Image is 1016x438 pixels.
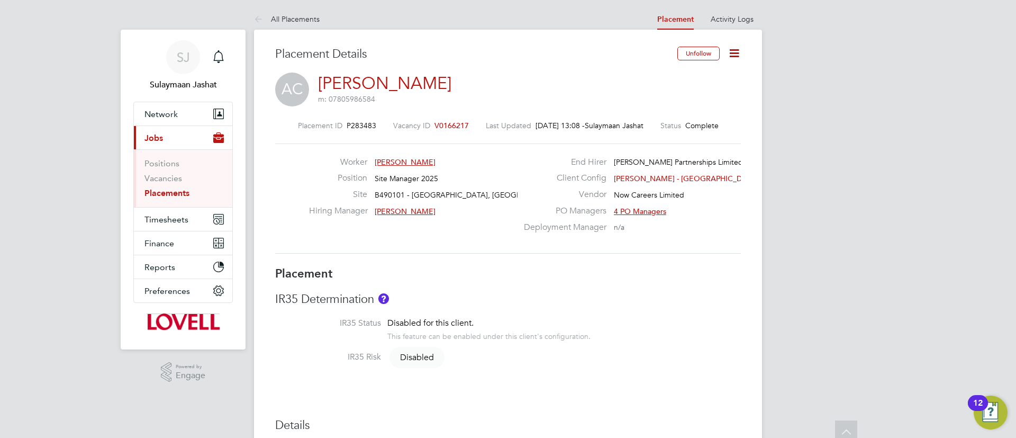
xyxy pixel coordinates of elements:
[387,318,474,328] span: Disabled for this client.
[486,121,531,130] label: Last Updated
[134,231,232,255] button: Finance
[585,121,643,130] span: Sulaymaan Jashat
[134,149,232,207] div: Jobs
[161,362,206,382] a: Powered byEngage
[144,109,178,119] span: Network
[614,207,666,216] span: 4 PO Managers
[677,47,720,60] button: Unfollow
[144,133,163,143] span: Jobs
[134,126,232,149] button: Jobs
[309,157,367,168] label: Worker
[144,173,182,183] a: Vacancies
[254,14,320,24] a: All Placements
[378,293,389,304] button: About IR35
[518,173,606,184] label: Client Config
[375,190,568,200] span: B490101 - [GEOGRAPHIC_DATA], [GEOGRAPHIC_DATA]
[518,205,606,217] label: PO Managers
[309,205,367,217] label: Hiring Manager
[685,121,719,130] span: Complete
[318,94,375,104] span: m: 07805986584
[176,362,205,371] span: Powered by
[614,174,757,183] span: [PERSON_NAME] - [GEOGRAPHIC_DATA]
[375,174,438,183] span: Site Manager 2025
[614,190,684,200] span: Now Careers Limited
[275,418,741,433] h3: Details
[518,189,606,200] label: Vendor
[133,314,233,330] a: Go to home page
[275,352,381,363] label: IR35 Risk
[393,121,430,130] label: Vacancy ID
[144,286,190,296] span: Preferences
[518,222,606,233] label: Deployment Manager
[275,47,669,62] h3: Placement Details
[275,266,333,281] b: Placement
[318,73,451,94] a: [PERSON_NAME]
[144,262,175,272] span: Reports
[133,78,233,91] span: Sulaymaan Jashat
[144,238,174,248] span: Finance
[518,157,606,168] label: End Hirer
[660,121,681,130] label: Status
[177,50,190,64] span: SJ
[134,102,232,126] button: Network
[144,158,179,168] a: Positions
[657,15,694,24] a: Placement
[389,347,444,368] span: Disabled
[298,121,342,130] label: Placement ID
[711,14,754,24] a: Activity Logs
[309,189,367,200] label: Site
[133,40,233,91] a: SJSulaymaan Jashat
[536,121,585,130] span: [DATE] 13:08 -
[973,403,983,417] div: 12
[144,188,189,198] a: Placements
[974,396,1008,430] button: Open Resource Center, 12 new notifications
[309,173,367,184] label: Position
[275,292,741,307] h3: IR35 Determination
[134,255,232,279] button: Reports
[121,30,246,350] nav: Main navigation
[275,318,381,329] label: IR35 Status
[347,121,376,130] span: P283483
[375,157,436,167] span: [PERSON_NAME]
[375,207,436,216] span: [PERSON_NAME]
[144,214,188,225] span: Timesheets
[434,121,469,130] span: V0166217
[147,314,219,330] img: lovell-logo-retina.png
[176,371,205,380] span: Engage
[614,222,624,232] span: n/a
[134,279,232,302] button: Preferences
[134,208,232,231] button: Timesheets
[614,157,743,167] span: [PERSON_NAME] Partnerships Limited
[275,73,309,106] span: AC
[387,329,591,341] div: This feature can be enabled under this client's configuration.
